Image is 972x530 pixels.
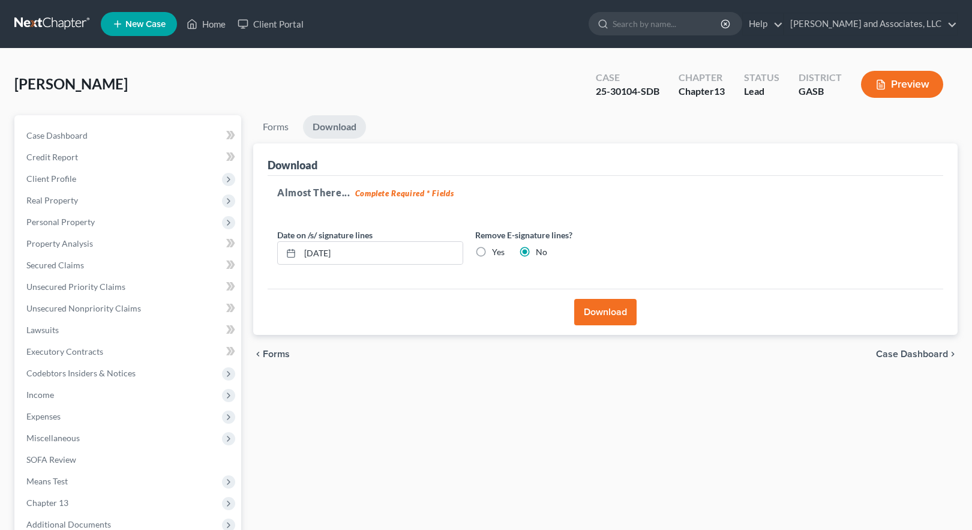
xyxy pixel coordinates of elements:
[744,85,779,98] div: Lead
[26,346,103,357] span: Executory Contracts
[253,115,298,139] a: Forms
[17,276,241,298] a: Unsecured Priority Claims
[876,349,948,359] span: Case Dashboard
[253,349,263,359] i: chevron_left
[744,71,779,85] div: Status
[277,229,373,241] label: Date on /s/ signature lines
[26,433,80,443] span: Miscellaneous
[799,85,842,98] div: GASB
[536,246,547,258] label: No
[26,303,141,313] span: Unsecured Nonpriority Claims
[17,254,241,276] a: Secured Claims
[596,85,659,98] div: 25-30104-SDB
[17,319,241,341] a: Lawsuits
[26,217,95,227] span: Personal Property
[303,115,366,139] a: Download
[743,13,783,35] a: Help
[26,238,93,248] span: Property Analysis
[26,173,76,184] span: Client Profile
[931,489,960,518] iframe: Intercom live chat
[26,498,68,508] span: Chapter 13
[26,411,61,421] span: Expenses
[17,298,241,319] a: Unsecured Nonpriority Claims
[26,454,76,465] span: SOFA Review
[784,13,957,35] a: [PERSON_NAME] and Associates, LLC
[17,146,241,168] a: Credit Report
[26,130,88,140] span: Case Dashboard
[355,188,454,198] strong: Complete Required * Fields
[17,449,241,471] a: SOFA Review
[26,390,54,400] span: Income
[17,233,241,254] a: Property Analysis
[714,85,725,97] span: 13
[17,125,241,146] a: Case Dashboard
[14,75,128,92] span: [PERSON_NAME]
[26,282,125,292] span: Unsecured Priority Claims
[26,260,84,270] span: Secured Claims
[574,299,637,325] button: Download
[253,349,306,359] button: chevron_left Forms
[26,368,136,378] span: Codebtors Insiders & Notices
[475,229,661,241] label: Remove E-signature lines?
[263,349,290,359] span: Forms
[861,71,943,98] button: Preview
[876,349,958,359] a: Case Dashboard chevron_right
[26,476,68,486] span: Means Test
[26,519,111,529] span: Additional Documents
[232,13,310,35] a: Client Portal
[125,20,166,29] span: New Case
[679,85,725,98] div: Chapter
[268,158,317,172] div: Download
[948,349,958,359] i: chevron_right
[679,71,725,85] div: Chapter
[26,325,59,335] span: Lawsuits
[26,152,78,162] span: Credit Report
[181,13,232,35] a: Home
[492,246,505,258] label: Yes
[17,341,241,363] a: Executory Contracts
[300,242,463,265] input: MM/DD/YYYY
[26,195,78,205] span: Real Property
[596,71,659,85] div: Case
[799,71,842,85] div: District
[613,13,722,35] input: Search by name...
[277,185,934,200] h5: Almost There...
